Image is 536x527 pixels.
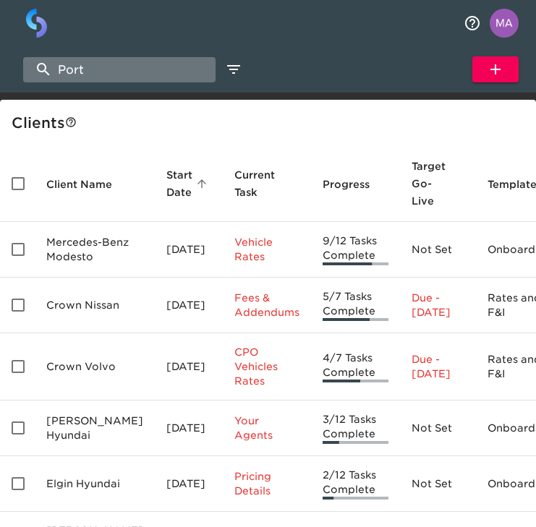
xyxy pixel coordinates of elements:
[46,176,131,193] span: Client Name
[35,333,155,400] td: Crown Volvo
[311,456,400,512] td: 2/12 Tasks Complete
[35,278,155,333] td: Crown Nissan
[455,6,490,40] button: notifications
[400,222,476,278] td: Not Set
[234,469,299,498] p: Pricing Details
[400,456,476,512] td: Not Set
[311,400,400,456] td: 3/12 Tasks Complete
[400,400,476,456] td: Not Set
[166,166,211,201] span: Start Date
[221,57,246,82] button: edit
[35,400,155,456] td: [PERSON_NAME] Hyundai
[412,158,446,210] span: Calculated based on the start date and the duration of all Tasks contained in this Hub.
[412,352,464,381] p: Due - [DATE]
[23,57,216,82] input: search
[311,278,400,333] td: 5/7 Tasks Complete
[412,158,464,210] span: Target Go-Live
[155,278,223,333] td: [DATE]
[311,222,400,278] td: 9/12 Tasks Complete
[234,166,299,201] span: Current Task
[155,456,223,512] td: [DATE]
[65,116,77,128] svg: This is a list of all of your clients and clients shared with you
[234,235,299,264] p: Vehicle Rates
[234,291,299,320] p: Fees & Addendums
[155,222,223,278] td: [DATE]
[323,176,388,193] span: Progress
[26,9,47,38] img: logo
[12,111,530,134] div: Client s
[155,333,223,400] td: [DATE]
[311,333,400,400] td: 4/7 Tasks Complete
[35,456,155,512] td: Elgin Hyundai
[490,9,519,38] img: Profile
[155,400,223,456] td: [DATE]
[35,222,155,278] td: Mercedes-Benz Modesto
[234,166,281,201] span: This is the next Task in this Hub that should be completed
[412,291,464,320] p: Due - [DATE]
[234,414,299,442] p: Your Agents
[234,345,299,388] p: CPO Vehicles Rates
